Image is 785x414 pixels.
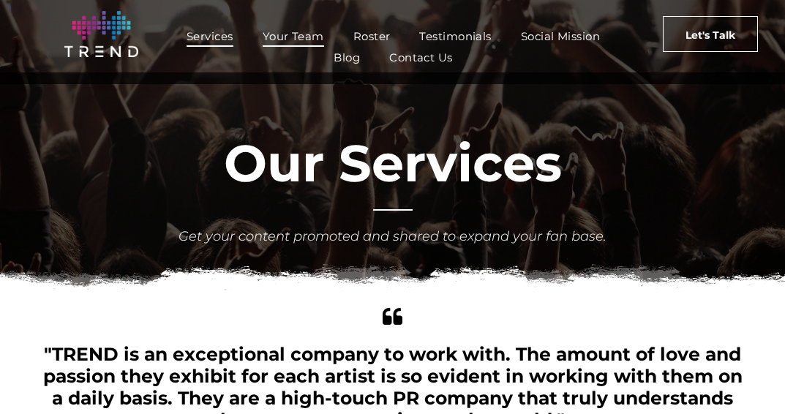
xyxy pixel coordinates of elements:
[64,11,139,57] img: logo
[224,132,562,195] font: Our Services
[375,47,467,68] a: Contact Us
[712,344,785,414] iframe: Chat Widget
[663,16,758,52] a: Let's Talk
[339,26,405,47] a: Roster
[405,26,506,47] a: Testimonials
[686,17,735,53] span: Let's Talk
[172,26,248,47] a: Services
[506,26,615,47] a: Social Mission
[248,26,339,47] a: Your Team
[319,47,375,68] a: Blog
[263,26,324,47] span: Your Team
[177,227,609,246] div: Get your content promoted and shared to expand your fan base.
